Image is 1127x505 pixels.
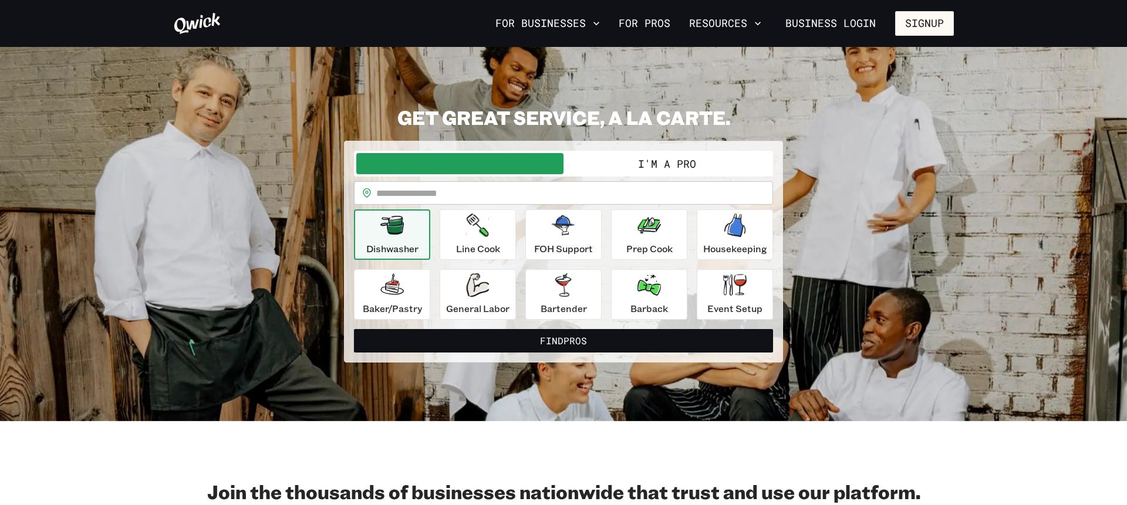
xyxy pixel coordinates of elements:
[697,269,773,320] button: Event Setup
[534,242,593,256] p: FOH Support
[440,209,516,260] button: Line Cook
[703,242,767,256] p: Housekeeping
[354,329,773,353] button: FindPros
[354,269,430,320] button: Baker/Pastry
[363,301,422,316] p: Baker/Pastry
[707,301,762,316] p: Event Setup
[456,242,500,256] p: Line Cook
[354,209,430,260] button: Dishwasher
[614,13,675,33] a: For Pros
[630,301,668,316] p: Barback
[541,301,587,316] p: Bartender
[563,153,771,174] button: I'm a Pro
[366,242,419,256] p: Dishwasher
[446,301,509,316] p: General Labor
[356,153,563,174] button: I'm a Business
[611,209,687,260] button: Prep Cook
[684,13,766,33] button: Resources
[697,209,773,260] button: Housekeeping
[611,269,687,320] button: Barback
[440,269,516,320] button: General Labor
[525,209,602,260] button: FOH Support
[491,13,605,33] button: For Businesses
[344,106,783,129] h2: GET GREAT SERVICE, A LA CARTE.
[173,480,954,503] h2: Join the thousands of businesses nationwide that trust and use our platform.
[775,11,886,36] a: Business Login
[626,242,673,256] p: Prep Cook
[895,11,954,36] button: Signup
[525,269,602,320] button: Bartender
